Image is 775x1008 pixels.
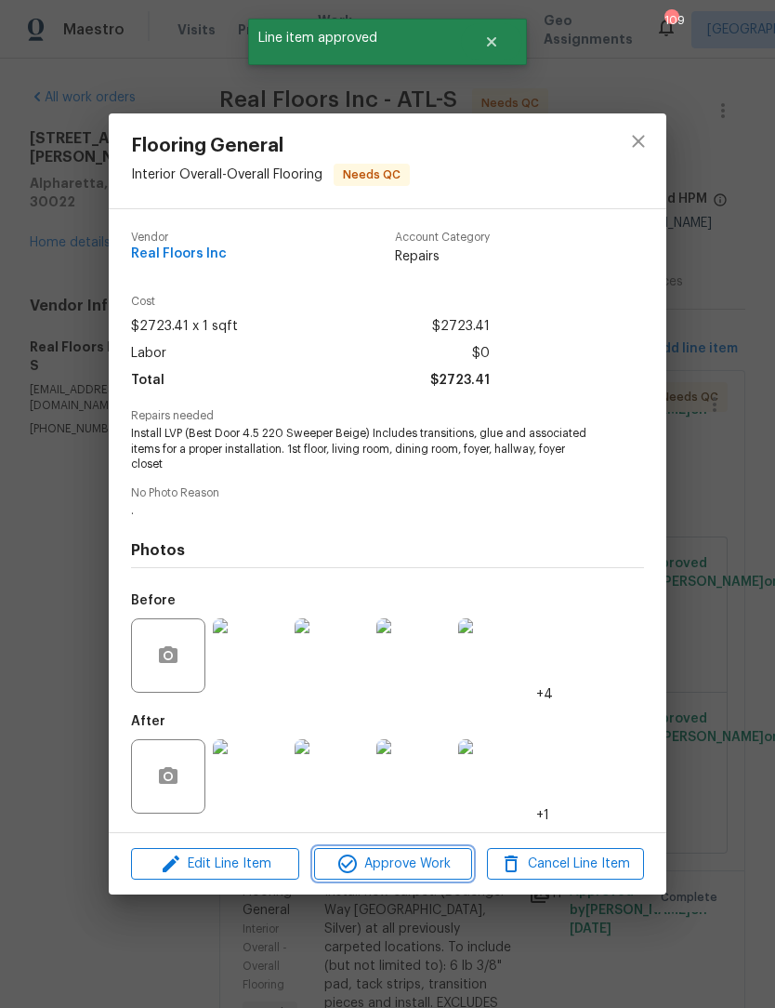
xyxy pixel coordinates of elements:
span: Edit Line Item [137,853,294,876]
button: close [616,119,661,164]
span: Total [131,367,164,394]
span: Approve Work [320,853,466,876]
span: Cost [131,296,490,308]
h5: After [131,715,165,728]
span: Vendor [131,232,227,244]
span: +1 [536,806,549,825]
span: $2723.41 [430,367,490,394]
span: Line item approved [248,19,461,58]
span: $2723.41 [432,313,490,340]
span: . [131,503,593,519]
span: +4 [536,685,553,704]
span: No Photo Reason [131,487,644,499]
h4: Photos [131,541,644,560]
span: Needs QC [335,166,408,184]
span: Repairs [395,247,490,266]
span: Real Floors Inc [131,247,227,261]
button: Close [461,23,522,60]
span: Interior Overall - Overall Flooring [131,167,322,180]
button: Cancel Line Item [487,848,644,881]
span: Flooring General [131,136,410,156]
span: Cancel Line Item [493,853,638,876]
span: Account Category [395,232,490,244]
button: Edit Line Item [131,848,299,881]
span: $2723.41 x 1 sqft [131,313,238,340]
span: $0 [472,340,490,367]
h5: Before [131,594,176,607]
span: Install LVP (Best Door 4.5 220 Sweeper Beige) Includes transitions, glue and associated items for... [131,426,593,472]
button: Approve Work [314,848,471,881]
div: 109 [664,11,677,30]
span: Repairs needed [131,410,644,422]
span: Labor [131,340,166,367]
